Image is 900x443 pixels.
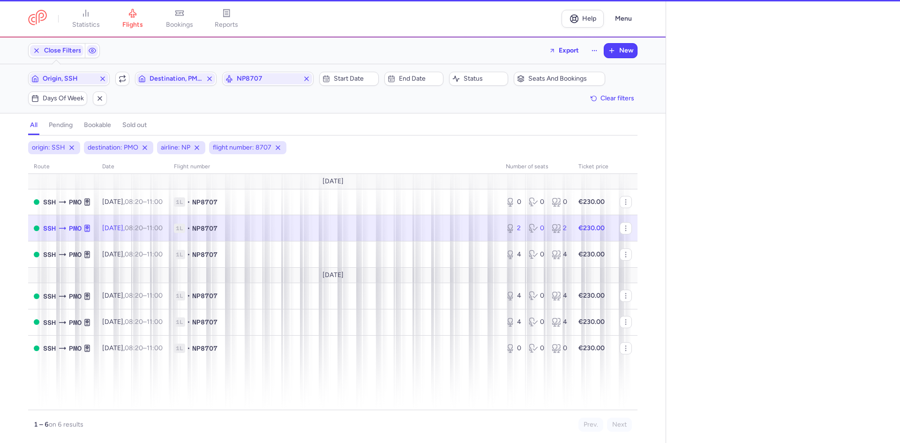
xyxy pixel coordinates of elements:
span: – [125,250,163,258]
span: flights [122,21,143,29]
span: – [125,292,163,300]
span: • [187,291,190,300]
span: NP8707 [192,197,217,207]
div: 0 [529,250,544,259]
time: 08:20 [125,224,143,232]
span: 1L [174,317,185,327]
div: 0 [529,291,544,300]
span: airline: NP [161,143,190,152]
time: 08:20 [125,250,143,258]
span: Sharm el-Sheikh International Airport, Sharm el-Sheikh, Egypt [43,197,56,207]
div: 4 [506,317,521,327]
span: Start date [334,75,375,83]
span: [DATE], [102,198,163,206]
span: Punta Raisi, Palermo, Italy [69,249,82,260]
span: • [187,197,190,207]
span: flight number: 8707 [213,143,271,152]
span: 1L [174,250,185,259]
time: 11:00 [147,198,163,206]
div: 0 [529,317,544,327]
span: • [187,317,190,327]
button: End date [384,72,443,86]
span: Export [559,47,579,54]
button: Export [543,43,585,58]
button: Seats and bookings [514,72,605,86]
a: reports [203,8,250,29]
h4: pending [49,121,73,129]
span: on 6 results [49,420,83,428]
span: bookings [166,21,193,29]
time: 08:20 [125,344,143,352]
span: Origin, SSH [43,75,95,83]
span: – [125,318,163,326]
button: Prev. [578,418,603,432]
span: Sharm el-Sheikh International Airport, Sharm el-Sheikh, Egypt [43,223,56,233]
span: NP8707 [192,250,217,259]
div: 4 [552,317,567,327]
span: – [125,224,163,232]
div: 0 [506,197,521,207]
time: 11:00 [147,318,163,326]
span: End date [399,75,440,83]
h4: all [30,121,37,129]
span: New [619,47,633,54]
strong: 1 – 6 [34,420,49,428]
div: 4 [506,250,521,259]
time: 08:20 [125,318,143,326]
time: 08:20 [125,292,143,300]
span: Clear filters [600,95,634,102]
span: statistics [72,21,100,29]
span: PMO [69,343,82,353]
time: 11:00 [147,224,163,232]
span: – [125,198,163,206]
span: [DATE] [322,271,344,279]
time: 08:20 [125,198,143,206]
h4: sold out [122,121,147,129]
div: 0 [552,344,567,353]
div: 2 [552,224,567,233]
a: Help [562,10,604,28]
a: flights [109,8,156,29]
span: reports [215,21,238,29]
span: SSH [43,343,56,353]
span: Punta Raisi, Palermo, Italy [69,197,82,207]
span: [DATE], [102,318,163,326]
div: 4 [506,291,521,300]
strong: €230.00 [578,224,605,232]
time: 11:00 [147,344,163,352]
span: OPEN [34,199,39,205]
span: OPEN [34,225,39,231]
strong: €230.00 [578,292,605,300]
th: date [97,160,168,174]
span: Close Filters [44,47,82,54]
span: NP8707 [192,291,217,300]
time: 11:00 [147,250,163,258]
div: 0 [529,224,544,233]
button: New [604,44,637,58]
span: • [187,224,190,233]
a: bookings [156,8,203,29]
span: 1L [174,224,185,233]
div: 0 [552,197,567,207]
a: statistics [62,8,109,29]
time: 11:00 [147,292,163,300]
span: NP8707 [237,75,299,83]
button: Next [607,418,632,432]
span: Sharm el-Sheikh International Airport, Sharm el-Sheikh, Egypt [43,291,56,301]
button: Origin, SSH [28,72,110,86]
span: 1L [174,197,185,207]
div: 4 [552,291,567,300]
span: Days of week [43,95,84,102]
th: Flight number [168,160,500,174]
th: number of seats [500,160,573,174]
span: origin: SSH [32,143,65,152]
span: Destination, PMO [150,75,202,83]
span: destination: PMO [88,143,138,152]
span: [DATE], [102,344,163,352]
button: Clear filters [587,91,637,105]
span: Punta Raisi, Palermo, Italy [69,291,82,301]
span: [DATE], [102,292,163,300]
span: Sharm el-Sheikh International Airport, Sharm el-Sheikh, Egypt [43,249,56,260]
span: Help [582,15,596,22]
h4: bookable [84,121,111,129]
